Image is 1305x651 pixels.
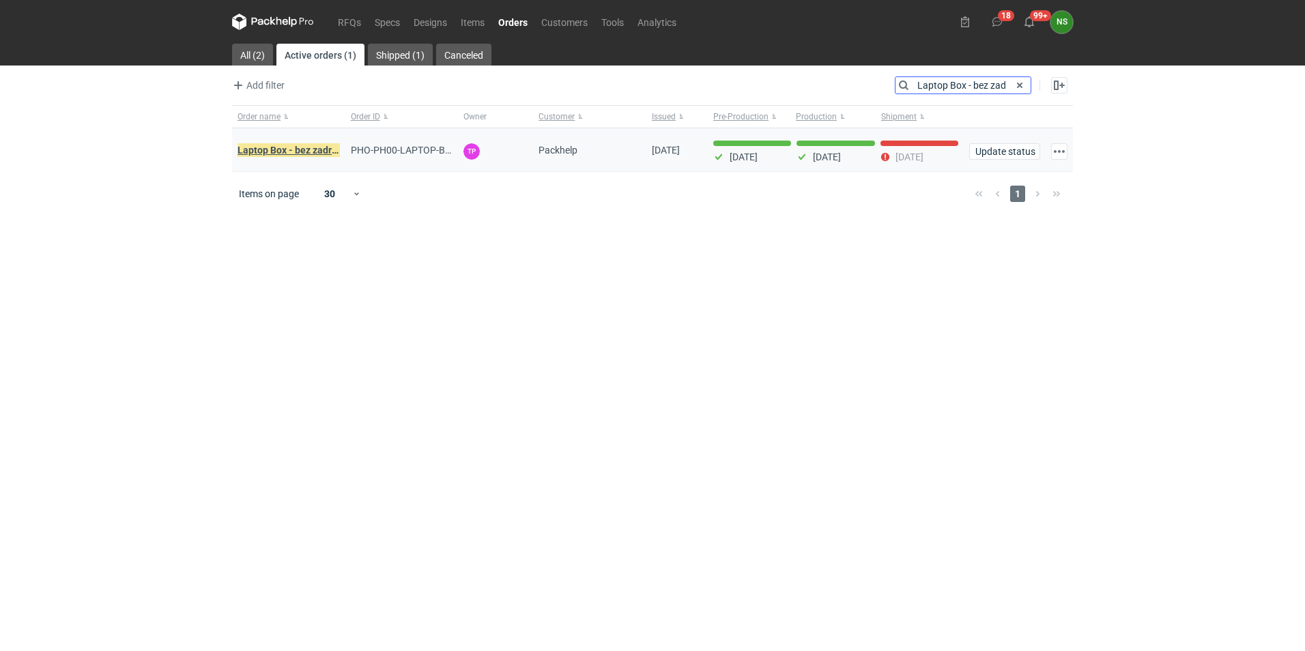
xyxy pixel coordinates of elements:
a: Laptop Box - bez zadruku- stock 3 [238,143,384,158]
a: RFQs [331,14,368,30]
button: Production [793,106,878,128]
button: Order name [232,106,345,128]
svg: Packhelp Pro [232,14,314,30]
a: Orders [491,14,534,30]
span: 1 [1010,186,1025,202]
p: [DATE] [813,151,841,162]
span: Pre-Production [713,111,769,122]
button: Issued [646,106,708,128]
span: Production [796,111,837,122]
p: [DATE] [895,151,923,162]
button: Pre-Production [708,106,793,128]
span: Owner [463,111,487,122]
button: Order ID [345,106,459,128]
a: Tools [594,14,631,30]
div: Natalia Stępak [1050,11,1073,33]
a: Canceled [436,44,491,66]
a: Analytics [631,14,683,30]
div: 30 [308,184,352,203]
span: Order ID [351,111,380,122]
p: [DATE] [730,151,758,162]
button: Add filter [229,77,285,93]
button: Shipment [878,106,964,128]
strong: Laptop Box - bez zadruku - stock 3 [238,143,384,158]
span: PHO-PH00-LAPTOP-BOX---BEZ-ZADRUKU---STOCK-3 [351,145,575,156]
input: Search [895,77,1031,93]
span: Order name [238,111,281,122]
span: Issued [652,111,676,122]
button: Customer [533,106,646,128]
a: Customers [534,14,594,30]
a: Active orders (1) [276,44,364,66]
button: Actions [1051,143,1067,160]
a: Designs [407,14,454,30]
button: Update status [969,143,1040,160]
button: 99+ [1018,11,1040,33]
span: Add filter [230,77,285,93]
button: NS [1050,11,1073,33]
span: Update status [975,147,1034,156]
figcaption: TP [463,143,480,160]
em: Laptop Box - bez zadruku [238,143,347,158]
span: Customer [539,111,575,122]
span: Shipment [881,111,917,122]
span: Items on page [239,187,299,201]
span: Packhelp [539,145,577,156]
a: Items [454,14,491,30]
a: All (2) [232,44,273,66]
a: Shipped (1) [368,44,433,66]
button: 18 [986,11,1008,33]
span: 04/09/2025 [652,145,680,156]
a: Specs [368,14,407,30]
